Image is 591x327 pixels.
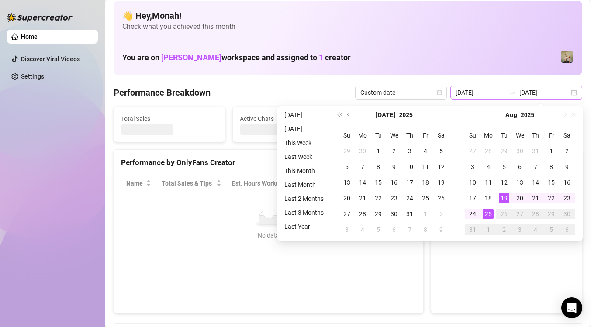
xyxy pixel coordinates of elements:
[297,175,350,192] th: Sales / Hour
[438,157,575,169] div: Sales by OnlyFans Creator
[21,33,38,40] a: Home
[356,179,404,188] span: Chat Conversion
[561,297,582,318] div: Open Intercom Messenger
[509,89,516,96] span: swap-right
[360,86,442,99] span: Custom date
[519,88,569,97] input: End date
[7,13,73,22] img: logo-BBDzfeDw.svg
[156,175,227,192] th: Total Sales & Tips
[240,114,337,124] span: Active Chats
[121,175,156,192] th: Name
[456,88,505,97] input: Start date
[21,73,44,80] a: Settings
[130,231,408,240] div: No data
[161,53,221,62] span: [PERSON_NAME]
[351,175,416,192] th: Chat Conversion
[121,114,218,124] span: Total Sales
[122,10,574,22] h4: 👋 Hey, Monah !
[122,53,351,62] h1: You are on workspace and assigned to creator
[319,53,323,62] span: 1
[121,157,416,169] div: Performance by OnlyFans Creator
[126,179,144,188] span: Name
[21,55,80,62] a: Discover Viral Videos
[232,179,285,188] div: Est. Hours Worked
[122,22,574,31] span: Check what you achieved this month
[302,179,338,188] span: Sales / Hour
[162,179,214,188] span: Total Sales & Tips
[561,51,573,63] img: Nicole
[359,114,456,124] span: Messages Sent
[114,86,211,99] h4: Performance Breakdown
[437,90,442,95] span: calendar
[509,89,516,96] span: to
